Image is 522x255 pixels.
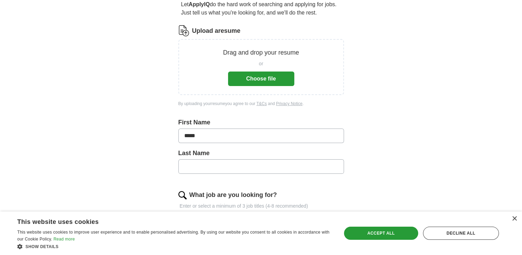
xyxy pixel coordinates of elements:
[178,191,187,199] img: search.png
[178,149,344,158] label: Last Name
[17,216,315,226] div: This website uses cookies
[178,25,189,36] img: CV Icon
[228,72,294,86] button: Choose file
[17,230,329,242] span: This website uses cookies to improve user experience and to enable personalised advertising. By u...
[26,244,59,249] span: Show details
[178,118,344,127] label: First Name
[178,202,344,210] p: Enter or select a minimum of 3 job titles (4-8 recommended)
[189,190,277,200] label: What job are you looking for?
[53,237,75,242] a: Read more, opens a new window
[259,60,263,67] span: or
[223,48,299,57] p: Drag and drop your resume
[189,1,210,7] strong: ApplyIQ
[344,227,418,240] div: Accept all
[192,26,240,36] label: Upload a resume
[276,101,303,106] a: Privacy Notice
[512,216,517,221] div: Close
[256,101,267,106] a: T&Cs
[423,227,499,240] div: Decline all
[17,243,332,250] div: Show details
[178,101,344,107] div: By uploading your resume you agree to our and .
